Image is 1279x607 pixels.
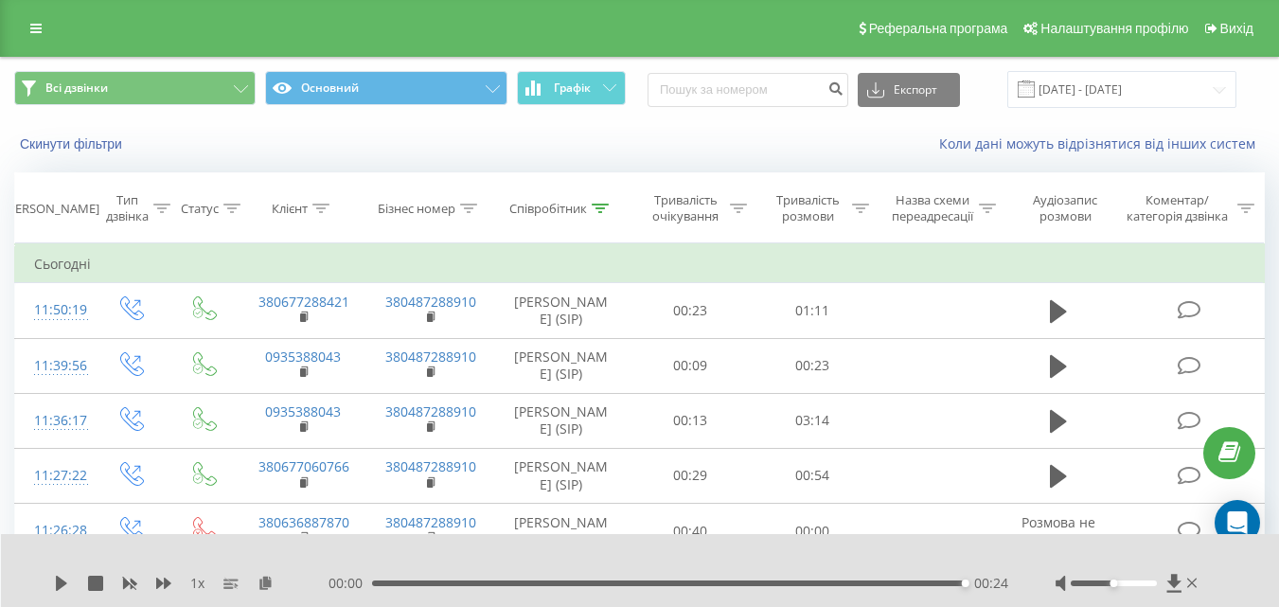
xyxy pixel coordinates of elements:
td: [PERSON_NAME] (SIP) [493,338,630,393]
div: Accessibility label [1110,580,1117,587]
div: Бізнес номер [378,201,455,217]
div: Тип дзвінка [106,192,149,224]
button: Скинути фільтри [14,135,132,152]
td: 00:13 [630,393,752,448]
td: 01:11 [752,283,874,338]
input: Пошук за номером [648,73,848,107]
span: Всі дзвінки [45,80,108,96]
span: Налаштування профілю [1040,21,1188,36]
span: Реферальна програма [869,21,1008,36]
td: [PERSON_NAME] (SIP) [493,504,630,559]
button: Всі дзвінки [14,71,256,105]
a: 380487288910 [385,457,476,475]
div: 11:27:22 [34,457,74,494]
div: Accessibility label [962,580,969,587]
div: Тривалість розмови [769,192,847,224]
a: 380487288910 [385,348,476,366]
div: Статус [181,201,219,217]
div: Open Intercom Messenger [1215,500,1260,545]
div: Клієнт [272,201,308,217]
td: [PERSON_NAME] (SIP) [493,448,630,503]
a: 0935388043 [265,348,341,366]
a: 380487288910 [385,402,476,420]
a: 380677060766 [258,457,349,475]
td: [PERSON_NAME] (SIP) [493,393,630,448]
span: Вихід [1220,21,1253,36]
a: 380487288910 [385,293,476,311]
div: 11:39:56 [34,348,74,384]
div: 11:36:17 [34,402,74,439]
a: 0935388043 [265,402,341,420]
div: Назва схеми переадресації [891,192,974,224]
td: 03:14 [752,393,874,448]
span: 00:00 [329,574,372,593]
div: 11:50:19 [34,292,74,329]
div: Аудіозапис розмови [1018,192,1113,224]
div: Співробітник [509,201,587,217]
td: 00:00 [752,504,874,559]
td: 00:29 [630,448,752,503]
button: Основний [265,71,506,105]
span: 1 x [190,574,204,593]
div: Тривалість очікування [647,192,725,224]
td: 00:09 [630,338,752,393]
a: Коли дані можуть відрізнятися вiд інших систем [939,134,1265,152]
div: Коментар/категорія дзвінка [1122,192,1233,224]
td: 00:54 [752,448,874,503]
a: 380677288421 [258,293,349,311]
a: 380487288910 [385,513,476,531]
td: 00:23 [630,283,752,338]
a: 380636887870 [258,513,349,531]
button: Графік [517,71,626,105]
button: Експорт [858,73,960,107]
td: 00:40 [630,504,752,559]
span: Графік [554,81,591,95]
span: Розмова не відбулась [1021,513,1095,548]
td: [PERSON_NAME] (SIP) [493,283,630,338]
div: 11:26:28 [34,512,74,549]
div: [PERSON_NAME] [4,201,99,217]
td: 00:23 [752,338,874,393]
span: 00:24 [974,574,1008,593]
td: Сьогодні [15,245,1265,283]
